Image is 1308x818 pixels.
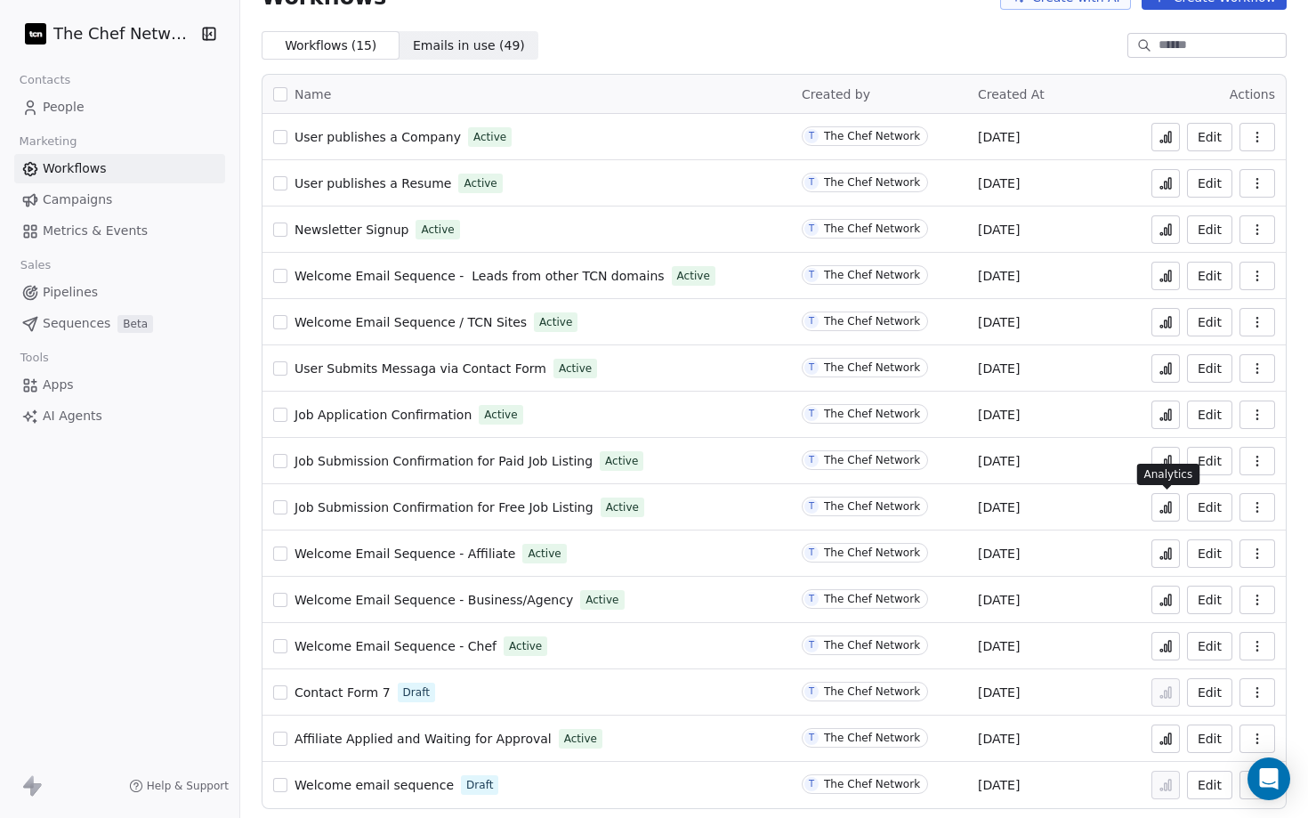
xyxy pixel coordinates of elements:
div: The Chef Network [824,408,920,420]
div: The Chef Network [824,176,920,189]
div: T [809,546,814,560]
a: Workflows [14,154,225,183]
button: Edit [1187,771,1232,799]
span: Active [473,129,506,145]
div: T [809,499,814,514]
a: Contact Form 7 [295,684,391,701]
div: Open Intercom Messenger [1247,757,1290,800]
span: [DATE] [978,128,1020,146]
div: The Chef Network [824,639,920,652]
span: [DATE] [978,174,1020,192]
span: Active [464,175,497,191]
span: Welcome Email Sequence - Affiliate [295,547,515,561]
span: [DATE] [978,730,1020,748]
div: The Chef Network [824,223,920,235]
div: The Chef Network [824,500,920,513]
div: T [809,777,814,791]
span: Affiliate Applied and Waiting for Approval [295,732,552,746]
button: Edit [1187,308,1232,336]
span: [DATE] [978,498,1020,516]
div: T [809,731,814,745]
button: Edit [1187,539,1232,568]
span: Active [528,546,561,562]
span: Campaigns [43,190,112,209]
span: Beta [117,315,153,333]
span: [DATE] [978,776,1020,794]
p: Analytics [1144,467,1193,482]
span: Active [677,268,710,284]
a: SequencesBeta [14,309,225,338]
span: Welcome email sequence [295,778,454,792]
button: Edit [1187,632,1232,660]
span: Draft [466,777,493,793]
span: [DATE] [978,406,1020,424]
span: [DATE] [978,591,1020,609]
button: The Chef Network [21,19,190,49]
span: User Submits Messaga via Contact Form [295,361,546,376]
a: Pipelines [14,278,225,307]
span: Job Submission Confirmation for Paid Job Listing [295,454,593,468]
a: Newsletter Signup [295,221,408,239]
a: User publishes a Company [295,128,461,146]
a: Metrics & Events [14,216,225,246]
span: Tools [12,344,56,371]
a: Edit [1187,169,1232,198]
span: Job Submission Confirmation for Free Job Listing [295,500,593,514]
a: Edit [1187,354,1232,383]
span: Created At [978,87,1045,101]
span: [DATE] [978,637,1020,655]
button: Edit [1187,678,1232,707]
span: [DATE] [978,313,1020,331]
div: The Chef Network [824,454,920,466]
div: T [809,407,814,421]
button: Edit [1187,725,1232,753]
div: T [809,684,814,699]
a: Welcome Email Sequence - Leads from other TCN domains [295,267,665,285]
div: T [809,314,814,328]
span: Active [606,499,639,515]
span: Metrics & Events [43,222,148,240]
a: Apps [14,370,225,400]
button: Edit [1187,493,1232,522]
span: Marketing [12,128,85,155]
span: Workflows [43,159,107,178]
div: The Chef Network [824,778,920,790]
a: AI Agents [14,401,225,431]
span: Emails in use ( 49 ) [413,36,525,55]
span: Contacts [12,67,78,93]
span: Pipelines [43,283,98,302]
button: Edit [1187,447,1232,475]
div: T [809,268,814,282]
span: Welcome Email Sequence - Business/Agency [295,593,573,607]
span: Active [509,638,542,654]
div: T [809,129,814,143]
a: Edit [1187,123,1232,151]
a: Welcome Email Sequence - Chef [295,637,497,655]
a: User publishes a Resume [295,174,451,192]
span: Newsletter Signup [295,223,408,237]
span: Contact Form 7 [295,685,391,700]
div: The Chef Network [824,130,920,142]
span: Active [421,222,454,238]
a: Job Application Confirmation [295,406,472,424]
div: The Chef Network [824,547,920,559]
span: Active [539,314,572,330]
span: [DATE] [978,452,1020,470]
span: Sales [12,252,59,279]
span: Welcome Email Sequence / TCN Sites [295,315,527,329]
div: The Chef Network [824,269,920,281]
button: Edit [1187,215,1232,244]
span: [DATE] [978,360,1020,377]
a: Affiliate Applied and Waiting for Approval [295,730,552,748]
div: The Chef Network [824,315,920,328]
span: [DATE] [978,221,1020,239]
div: The Chef Network [824,361,920,374]
a: Edit [1187,262,1232,290]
